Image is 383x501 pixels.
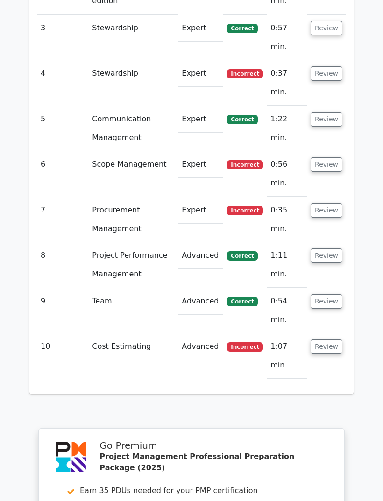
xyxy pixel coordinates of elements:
[267,197,307,242] td: 0:35 min.
[88,151,178,197] td: Scope Management
[267,333,307,379] td: 1:07 min.
[37,333,88,379] td: 10
[178,197,223,224] td: Expert
[267,151,307,197] td: 0:56 min.
[227,251,257,261] span: Correct
[178,106,223,133] td: Expert
[267,60,307,106] td: 0:37 min.
[178,15,223,42] td: Expert
[227,115,257,124] span: Correct
[88,197,178,242] td: Procurement Management
[88,242,178,288] td: Project Performance Management
[227,69,263,78] span: Incorrect
[227,297,257,306] span: Correct
[37,288,88,333] td: 9
[178,60,223,87] td: Expert
[88,288,178,333] td: Team
[37,197,88,242] td: 7
[311,21,342,35] button: Review
[88,60,178,106] td: Stewardship
[37,242,88,288] td: 8
[88,15,178,60] td: Stewardship
[267,288,307,333] td: 0:54 min.
[178,242,223,269] td: Advanced
[178,288,223,315] td: Advanced
[227,206,263,215] span: Incorrect
[311,248,342,263] button: Review
[267,15,307,60] td: 0:57 min.
[88,333,178,379] td: Cost Estimating
[37,60,88,106] td: 4
[267,106,307,151] td: 1:22 min.
[88,106,178,151] td: Communication Management
[178,333,223,360] td: Advanced
[311,294,342,309] button: Review
[311,339,342,354] button: Review
[37,151,88,197] td: 6
[311,203,342,218] button: Review
[178,151,223,178] td: Expert
[311,112,342,127] button: Review
[267,242,307,288] td: 1:11 min.
[37,106,88,151] td: 5
[311,66,342,81] button: Review
[37,15,88,60] td: 3
[227,342,263,352] span: Incorrect
[311,157,342,172] button: Review
[227,160,263,169] span: Incorrect
[227,24,257,33] span: Correct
